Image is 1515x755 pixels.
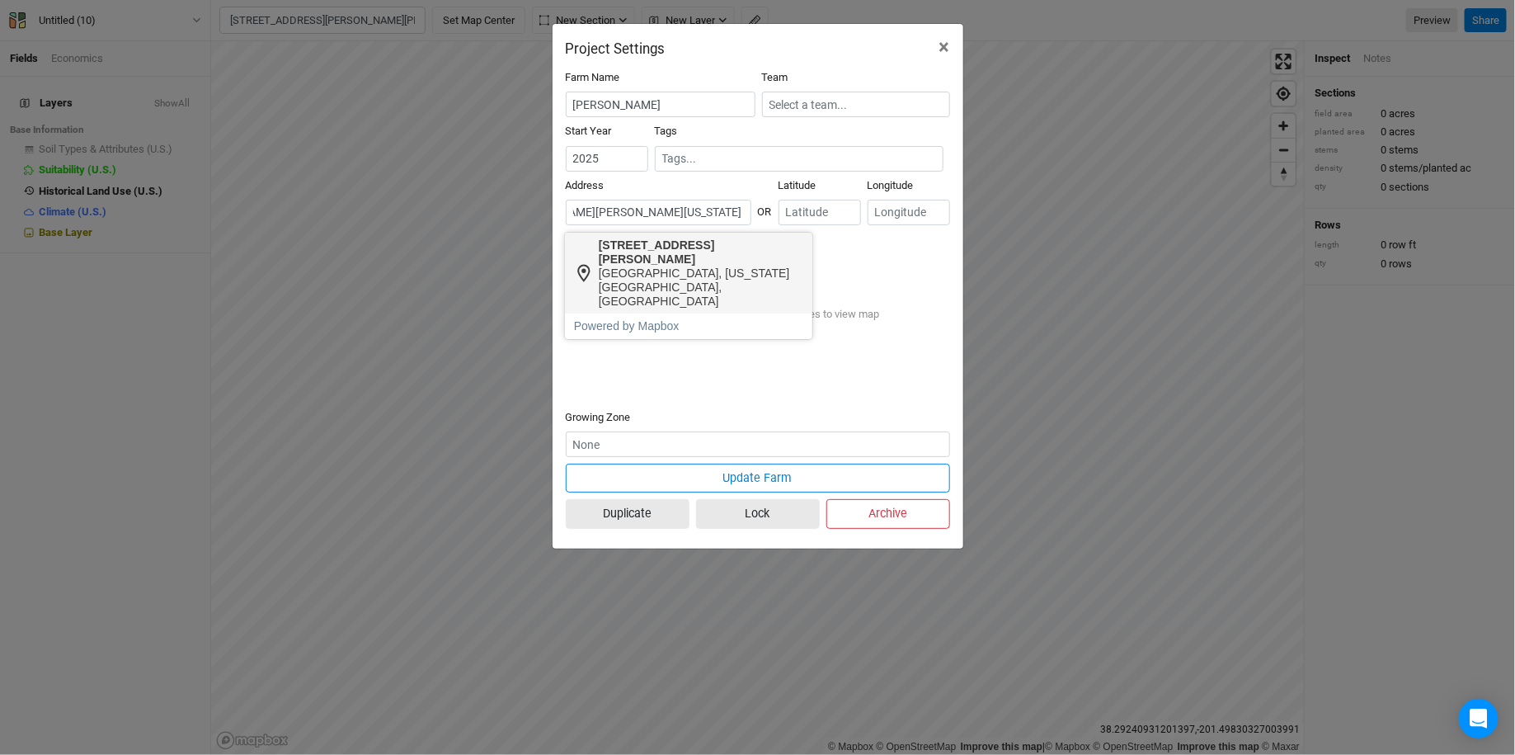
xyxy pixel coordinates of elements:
input: Latitude [779,200,861,225]
div: OR [758,191,772,219]
h2: Project Settings [566,40,666,57]
label: Start Year [566,124,612,139]
label: Growing Zone [566,410,631,425]
div: Open Intercom Messenger [1459,699,1499,738]
input: Tags... [662,150,936,168]
div: [STREET_ADDRESS][PERSON_NAME] [599,238,804,267]
button: Update Farm [566,464,950,493]
button: Lock [696,499,820,528]
input: Select a team... [762,92,950,117]
button: Close [926,24,963,70]
label: Latitude [779,178,816,193]
label: Tags [655,124,678,139]
span: × [939,35,950,59]
input: None [566,432,950,457]
input: Project/Farm Name [566,92,755,117]
div: [GEOGRAPHIC_DATA], [US_STATE][GEOGRAPHIC_DATA], [GEOGRAPHIC_DATA] [599,267,804,308]
input: Start Year [566,146,648,172]
label: Team [762,70,788,85]
label: Address [566,178,605,193]
input: Longitude [868,200,950,225]
input: Address (123 James St...) [566,200,751,225]
button: Archive [826,499,950,528]
button: Duplicate [566,499,689,528]
label: Longitude [868,178,914,193]
a: Powered by Mapbox [574,319,680,333]
label: Farm Name [566,70,620,85]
